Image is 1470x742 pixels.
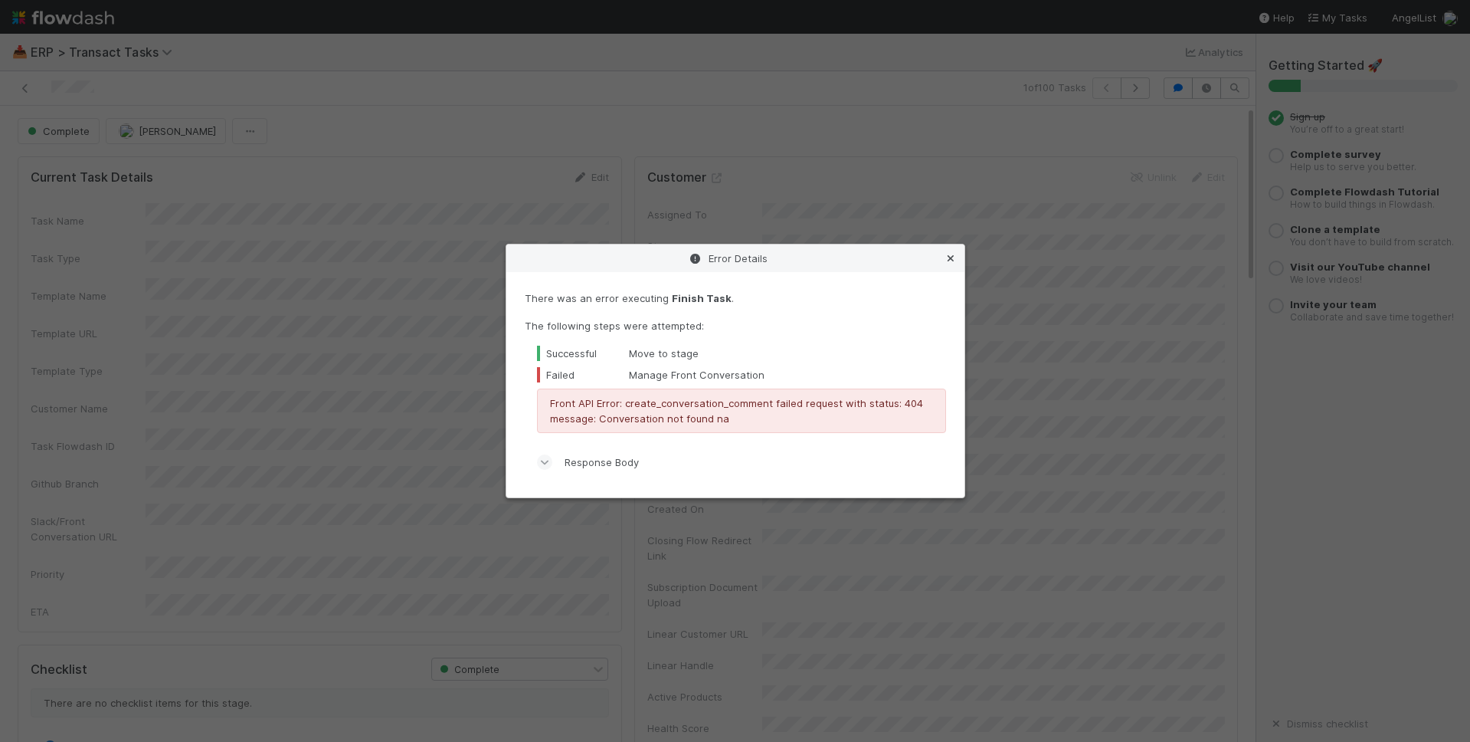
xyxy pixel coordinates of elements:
[537,346,946,361] div: Move to stage
[525,291,946,306] p: There was an error executing .
[506,245,964,272] div: Error Details
[525,318,946,333] p: The following steps were attempted:
[550,396,933,426] p: Front API Error: create_conversation_comment failed request with status: 404 message: Conversatio...
[537,367,629,382] div: Failed
[537,346,629,361] div: Successful
[672,292,732,304] strong: Finish Task
[537,367,946,382] div: Manage Front Conversation
[565,455,639,470] span: Response Body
